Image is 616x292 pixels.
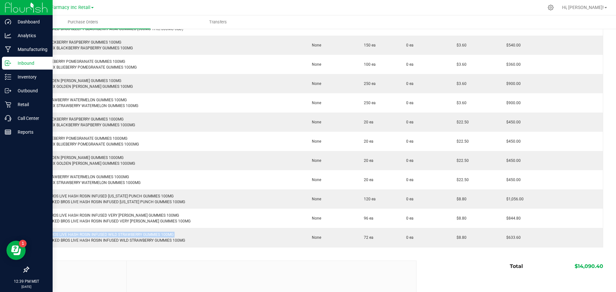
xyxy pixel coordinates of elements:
span: 100 ea [361,62,376,67]
inline-svg: Analytics [5,32,11,39]
span: None [309,43,321,47]
div: BAKED BROS LIVE HASH ROSIN INFUSED VERY [PERSON_NAME] GUMMIES 100MG Retail: BAKED BROS LIVE HASH ... [33,213,301,224]
span: None [309,158,321,163]
span: 0 ea [406,62,414,67]
div: BRIX STRAWBERRY WATERMELON GUMMIES 100MG Retail: BRIX STRAWBERRY WATERMELON GUMMIES 100MG [33,97,301,109]
span: 0 ea [406,100,414,106]
div: BRIX STRAWBERRY WATERMELON GUMMIES 1000MG Retail: BRIX STRAWBERRY WATERMELON GUMMIES 1000MG [33,174,301,186]
span: 20 ea [361,139,373,144]
inline-svg: Retail [5,101,11,108]
span: $900.00 [503,81,521,86]
span: $844.80 [503,216,521,221]
span: None [309,139,321,144]
span: 0 ea [406,158,414,163]
span: $450.00 [503,178,521,182]
span: 0 ea [406,215,414,221]
p: Inbound [11,59,50,67]
span: Hi, [PERSON_NAME]! [562,5,604,10]
p: Dashboard [11,18,50,26]
span: 96 ea [361,216,373,221]
inline-svg: Dashboard [5,19,11,25]
span: 0 ea [406,42,414,48]
span: $14,090.40 [575,263,603,269]
iframe: Resource center [6,241,26,260]
inline-svg: Inbound [5,60,11,66]
span: 0 ea [406,138,414,144]
p: Analytics [11,32,50,39]
inline-svg: Inventory [5,74,11,80]
span: 0 ea [406,119,414,125]
span: Globe Farmacy Inc Retail [38,5,90,10]
span: None [309,101,321,105]
p: Manufacturing [11,46,50,53]
span: $450.00 [503,120,521,124]
p: Retail [11,101,50,108]
div: BRIX GOLDEN [PERSON_NAME] GUMMIES 1000MG Retail: BRIX GOLDEN [PERSON_NAME] GUMMIES 1000MG [33,155,301,166]
span: 250 ea [361,81,376,86]
span: $450.00 [503,139,521,144]
span: 20 ea [361,178,373,182]
span: None [309,120,321,124]
span: $540.00 [503,43,521,47]
span: $633.60 [503,235,521,240]
inline-svg: Call Center [5,115,11,121]
div: BRIX BLUEBERRY POMEGRANATE GUMMIES 1000MG Retail: BRIX BLUEBERRY POMEGRANATE GUMMIES 1000MG [33,136,301,147]
span: Total [510,263,523,269]
span: 250 ea [361,101,376,105]
span: $3.60 [453,81,466,86]
div: BRIX BLUEBERRY POMEGRANATE GUMMIES 100MG Retail: BRIX BLUEBERRY POMEGRANATE GUMMIES 100MG [33,59,301,70]
span: None [309,197,321,201]
div: Manage settings [547,4,555,11]
a: Purchase Orders [15,15,150,29]
span: 120 ea [361,197,376,201]
span: $360.00 [503,62,521,67]
span: 150 ea [361,43,376,47]
div: BRIX GOLDEN [PERSON_NAME] GUMMIES 100MG Retail: BRIX GOLDEN [PERSON_NAME] GUMMIES 100MG [33,78,301,89]
span: $3.60 [453,43,466,47]
span: 20 ea [361,158,373,163]
span: None [309,178,321,182]
iframe: Resource center unread badge [19,240,27,247]
span: 20 ea [361,120,373,124]
span: $900.00 [503,101,521,105]
span: $3.60 [453,101,466,105]
inline-svg: Outbound [5,88,11,94]
p: Reports [11,128,50,136]
span: 0 ea [406,196,414,202]
a: Transfers [150,15,286,29]
span: $1,056.00 [503,197,524,201]
span: 0 ea [406,177,414,183]
span: $8.80 [453,216,466,221]
inline-svg: Reports [5,129,11,135]
span: $22.50 [453,139,469,144]
span: $8.80 [453,197,466,201]
span: None [309,216,321,221]
span: 0 ea [406,81,414,87]
p: 12:39 PM MST [3,279,50,284]
p: [DATE] [3,284,50,289]
span: $8.80 [453,235,466,240]
span: $22.50 [453,178,469,182]
span: $22.50 [453,120,469,124]
span: Transfers [201,19,235,25]
span: $450.00 [503,158,521,163]
span: Purchase Orders [59,19,107,25]
span: 0 ea [406,235,414,240]
span: None [309,235,321,240]
span: $3.60 [453,62,466,67]
span: 72 ea [361,235,373,240]
div: BRIX BLACKBERRY RASPBERRY GUMMIES 1000MG Retail: BRIX BLACKBERRY RASPBERRY GUMMIES 1000MG [33,116,301,128]
p: Call Center [11,114,50,122]
span: None [309,62,321,67]
span: Notes [33,266,122,273]
inline-svg: Manufacturing [5,46,11,53]
div: BRIX BLACKBERRY RASPBERRY GUMMIES 100MG Retail: BRIX BLACKBERRY RASPBERRY GUMMIES 100MG [33,39,301,51]
span: $22.50 [453,158,469,163]
div: BAKED BROS LIVE HASH ROSIN INFUSED WILD STRAWBERRY GUMMIES 100MG Retail: BAKED BROS LIVE HASH ROS... [33,232,301,243]
div: BAKED BROS LIVE HASH ROSIN INFUSED [US_STATE] PUNCH GUMMIES 100MG Retail: BAKED BROS LIVE HASH RO... [33,193,301,205]
p: Outbound [11,87,50,95]
span: None [309,81,321,86]
p: Inventory [11,73,50,81]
